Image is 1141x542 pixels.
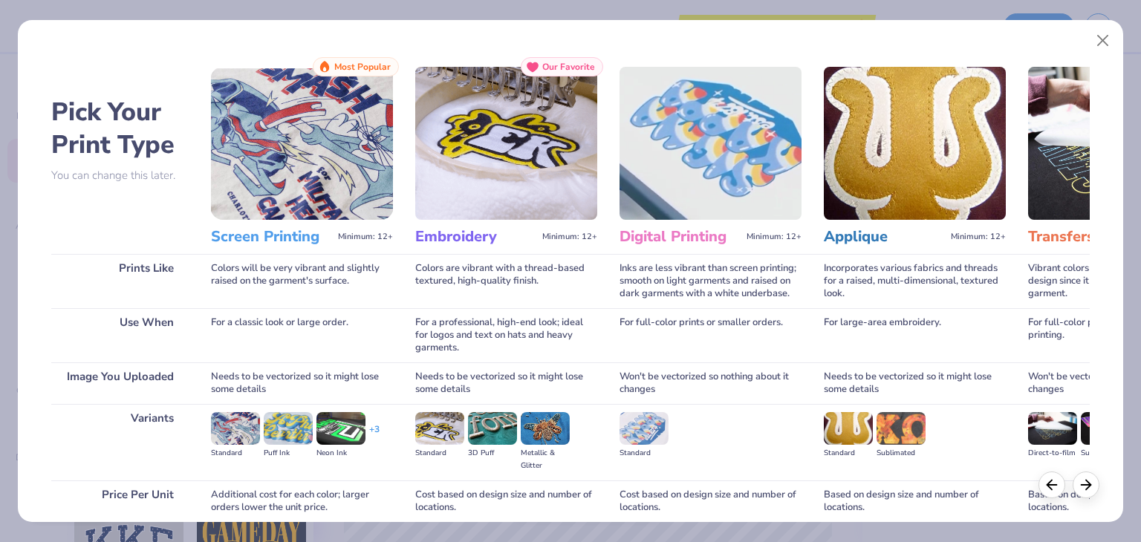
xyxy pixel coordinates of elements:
[620,254,802,308] div: Inks are less vibrant than screen printing; smooth on light garments and raised on dark garments ...
[877,447,926,460] div: Sublimated
[620,227,741,246] h3: Digital Printing
[824,447,873,460] div: Standard
[521,447,570,472] div: Metallic & Glitter
[620,480,802,522] div: Cost based on design size and number of locations.
[1089,27,1117,55] button: Close
[415,447,464,460] div: Standard
[877,412,926,445] img: Sublimated
[316,447,365,460] div: Neon Ink
[521,412,570,445] img: Metallic & Glitter
[620,412,669,445] img: Standard
[415,254,597,308] div: Colors are vibrant with a thread-based textured, high-quality finish.
[211,227,332,246] h3: Screen Printing
[369,423,380,448] div: + 3
[620,308,802,362] div: For full-color prints or smaller orders.
[951,232,1006,242] span: Minimum: 12+
[338,232,393,242] span: Minimum: 12+
[824,362,1006,404] div: Needs to be vectorized so it might lose some details
[211,412,260,445] img: Standard
[51,169,189,182] p: You can change this later.
[264,447,313,460] div: Puff Ink
[51,404,189,480] div: Variants
[211,362,393,404] div: Needs to be vectorized so it might lose some details
[51,480,189,522] div: Price Per Unit
[620,447,669,460] div: Standard
[620,362,802,404] div: Won't be vectorized so nothing about it changes
[824,412,873,445] img: Standard
[1081,447,1130,460] div: Supacolor
[415,412,464,445] img: Standard
[211,67,393,220] img: Screen Printing
[334,62,391,72] span: Most Popular
[415,227,536,246] h3: Embroidery
[415,308,597,362] div: For a professional, high-end look; ideal for logos and text on hats and heavy garments.
[51,96,189,161] h2: Pick Your Print Type
[824,480,1006,522] div: Based on design size and number of locations.
[542,232,597,242] span: Minimum: 12+
[211,480,393,522] div: Additional cost for each color; larger orders lower the unit price.
[824,227,945,246] h3: Applique
[1081,412,1130,445] img: Supacolor
[1028,412,1077,445] img: Direct-to-film
[542,62,595,72] span: Our Favorite
[316,412,365,445] img: Neon Ink
[620,67,802,220] img: Digital Printing
[211,447,260,460] div: Standard
[415,67,597,220] img: Embroidery
[824,254,1006,308] div: Incorporates various fabrics and threads for a raised, multi-dimensional, textured look.
[468,412,517,445] img: 3D Puff
[1028,447,1077,460] div: Direct-to-film
[51,308,189,362] div: Use When
[824,308,1006,362] div: For large-area embroidery.
[415,480,597,522] div: Cost based on design size and number of locations.
[415,362,597,404] div: Needs to be vectorized so it might lose some details
[264,412,313,445] img: Puff Ink
[824,67,1006,220] img: Applique
[211,254,393,308] div: Colors will be very vibrant and slightly raised on the garment's surface.
[51,254,189,308] div: Prints Like
[747,232,802,242] span: Minimum: 12+
[468,447,517,460] div: 3D Puff
[51,362,189,404] div: Image You Uploaded
[211,308,393,362] div: For a classic look or large order.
